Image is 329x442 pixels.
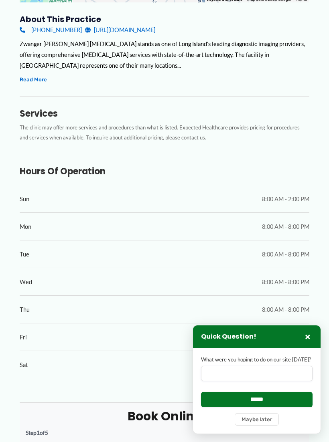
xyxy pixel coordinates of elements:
button: Maybe later [235,413,279,426]
span: Mon [20,221,31,232]
span: 8:00 AM - 8:00 PM [262,277,309,287]
span: 8:00 AM - 8:00 PM [262,221,309,232]
label: What were you hoping to do on our site [DATE]? [201,356,313,363]
span: Fri [20,332,27,343]
span: 1 [37,429,40,436]
span: Thu [20,304,30,315]
h2: Book Online [26,408,304,424]
span: 8:00 AM - 2:00 PM [262,194,309,204]
h3: About this practice [20,14,309,24]
p: Step of [26,430,304,436]
h3: Hours of Operation [20,166,309,177]
button: Read More [20,75,47,84]
span: 8:00 AM - 8:00 PM [262,304,309,315]
span: Tue [20,249,29,260]
p: The clinic may offer more services and procedures than what is listed. Expected Healthcare provid... [20,123,309,142]
span: 5 [45,429,48,436]
button: Close [303,332,313,341]
a: [PHONE_NUMBER] [20,24,82,35]
span: Sun [20,194,29,204]
span: 8:00 AM - 8:00 PM [262,249,309,260]
a: [URL][DOMAIN_NAME] [85,24,155,35]
h3: Quick Question! [201,333,256,341]
h3: Services [20,108,309,119]
div: Zwanger [PERSON_NAME] [MEDICAL_DATA] stands as one of Long Island's leading diagnostic imaging pr... [20,38,309,71]
span: Sat [20,359,28,370]
span: Wed [20,277,32,287]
